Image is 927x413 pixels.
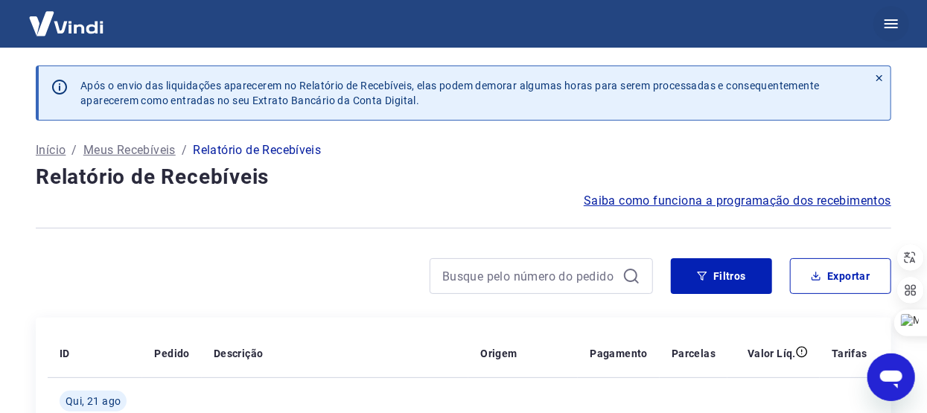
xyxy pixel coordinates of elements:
[83,141,176,159] a: Meus Recebíveis
[584,192,891,210] a: Saiba como funciona a programação dos recebimentos
[748,346,796,361] p: Valor Líq.
[36,162,891,192] h4: Relatório de Recebíveis
[80,78,856,108] p: Após o envio das liquidações aparecerem no Relatório de Recebíveis, elas podem demorar algumas ho...
[867,353,915,401] iframe: Botão para abrir a janela de mensagens, conversa em andamento
[832,346,867,361] p: Tarifas
[36,141,66,159] a: Início
[60,346,70,361] p: ID
[671,258,772,294] button: Filtros
[214,346,264,361] p: Descrição
[154,346,189,361] p: Pedido
[193,141,321,159] p: Relatório de Recebíveis
[672,346,716,361] p: Parcelas
[480,346,517,361] p: Origem
[66,394,121,409] span: Qui, 21 ago
[442,265,617,287] input: Busque pelo número do pedido
[790,258,891,294] button: Exportar
[590,346,648,361] p: Pagamento
[182,141,187,159] p: /
[18,1,115,46] img: Vindi
[71,141,77,159] p: /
